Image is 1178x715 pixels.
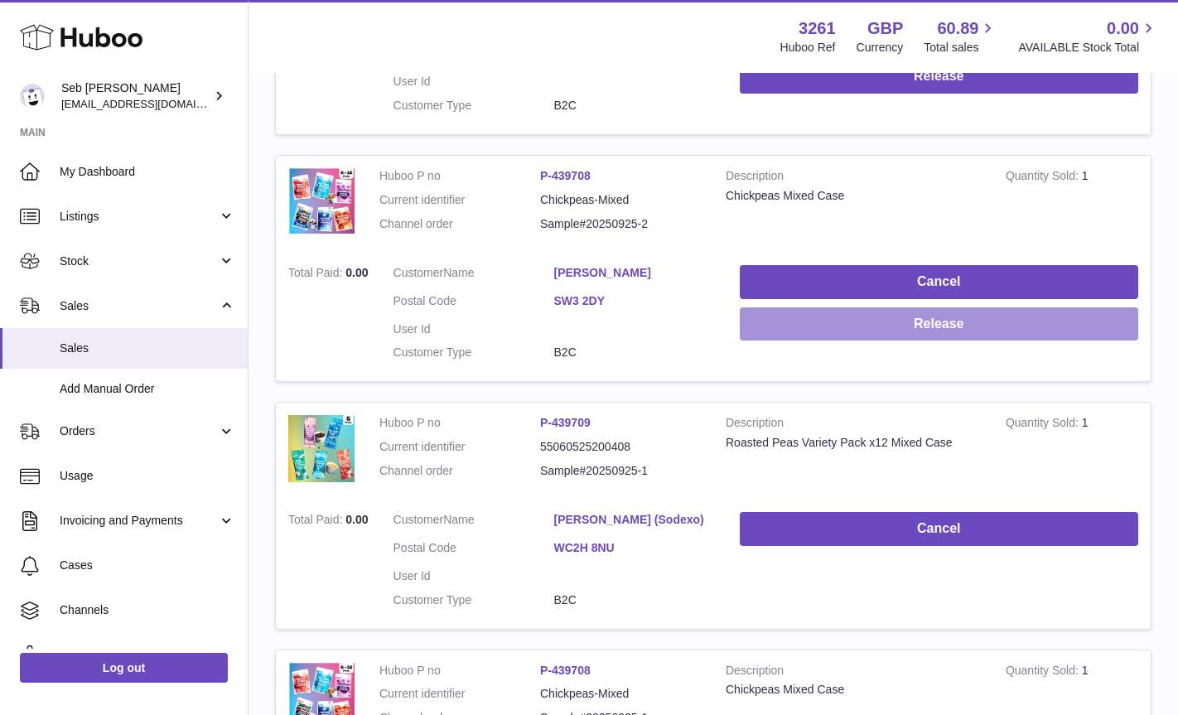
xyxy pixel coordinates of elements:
[540,216,701,232] dd: Sample#20250925-2
[345,513,368,526] span: 0.00
[993,156,1151,253] td: 1
[61,80,210,112] div: Seb [PERSON_NAME]
[726,663,981,683] strong: Description
[288,168,355,234] img: 32611658328767.jpg
[1107,17,1139,40] span: 0.00
[393,512,554,532] dt: Name
[393,98,554,114] dt: Customer Type
[540,169,591,182] a: P-439708
[393,321,554,337] dt: User Id
[20,653,228,683] a: Log out
[554,592,715,608] dd: B2C
[937,17,978,40] span: 60.89
[726,188,981,204] div: Chickpeas Mixed Case
[1006,664,1082,681] strong: Quantity Sold
[288,513,345,530] strong: Total Paid
[924,17,997,56] a: 60.89 Total sales
[540,192,701,208] dd: Chickpeas-Mixed
[726,435,981,451] div: Roasted Peas Variety Pack x12 Mixed Case
[379,439,540,455] dt: Current identifier
[726,682,981,698] div: Chickpeas Mixed Case
[740,265,1138,299] button: Cancel
[60,423,218,439] span: Orders
[60,647,235,663] span: Settings
[379,686,540,702] dt: Current identifier
[924,40,997,56] span: Total sales
[393,345,554,360] dt: Customer Type
[393,540,554,560] dt: Postal Code
[379,463,540,479] dt: Channel order
[554,98,715,114] dd: B2C
[726,168,981,188] strong: Description
[60,254,218,269] span: Stock
[288,415,355,482] img: 32611658328536.jpg
[60,341,235,356] span: Sales
[60,298,218,314] span: Sales
[61,97,244,110] span: [EMAIL_ADDRESS][DOMAIN_NAME]
[780,40,836,56] div: Huboo Ref
[540,416,591,429] a: P-439709
[740,307,1138,341] button: Release
[1018,40,1158,56] span: AVAILABLE Stock Total
[393,74,554,89] dt: User Id
[554,512,715,528] a: [PERSON_NAME] (Sodexo)
[867,17,903,40] strong: GBP
[379,663,540,679] dt: Huboo P no
[540,664,591,677] a: P-439708
[393,265,554,285] dt: Name
[60,602,235,618] span: Channels
[393,513,444,526] span: Customer
[393,592,554,608] dt: Customer Type
[379,216,540,232] dt: Channel order
[393,293,554,313] dt: Postal Code
[554,293,715,309] a: SW3 2DY
[379,415,540,431] dt: Huboo P no
[288,266,345,283] strong: Total Paid
[60,558,235,573] span: Cases
[379,192,540,208] dt: Current identifier
[799,17,836,40] strong: 3261
[540,439,701,455] dd: 55060525200408
[60,164,235,180] span: My Dashboard
[554,540,715,556] a: WC2H 8NU
[345,266,368,279] span: 0.00
[554,345,715,360] dd: B2C
[740,60,1138,94] button: Release
[379,168,540,184] dt: Huboo P no
[1006,169,1082,186] strong: Quantity Sold
[540,686,701,702] dd: Chickpeas-Mixed
[993,403,1151,500] td: 1
[540,463,701,479] dd: Sample#20250925-1
[393,568,554,584] dt: User Id
[726,415,981,435] strong: Description
[740,512,1138,546] button: Cancel
[393,266,444,279] span: Customer
[1018,17,1158,56] a: 0.00 AVAILABLE Stock Total
[554,265,715,281] a: [PERSON_NAME]
[60,381,235,397] span: Add Manual Order
[20,84,45,109] img: ecom@bravefoods.co.uk
[1006,416,1082,433] strong: Quantity Sold
[60,209,218,225] span: Listings
[857,40,904,56] div: Currency
[60,513,218,529] span: Invoicing and Payments
[60,468,235,484] span: Usage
